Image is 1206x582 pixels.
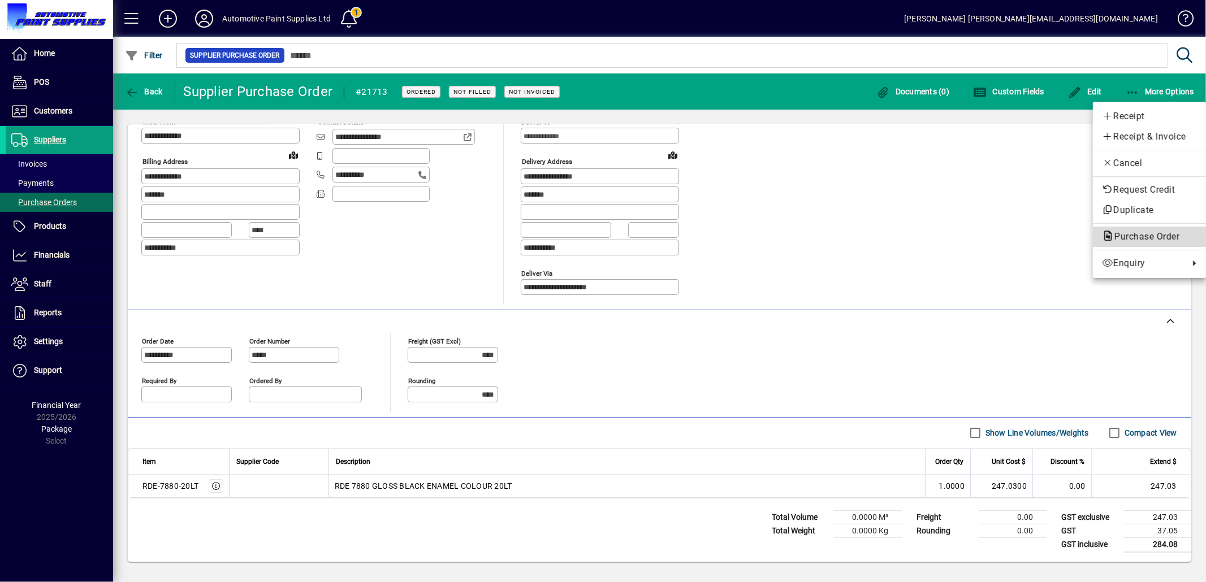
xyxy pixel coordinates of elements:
span: Receipt & Invoice [1102,130,1197,144]
span: Enquiry [1102,257,1183,270]
span: Request Credit [1102,183,1197,197]
span: Cancel [1102,157,1197,170]
span: Purchase Order [1102,231,1185,242]
span: Receipt [1102,110,1197,123]
span: Duplicate [1102,203,1197,217]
